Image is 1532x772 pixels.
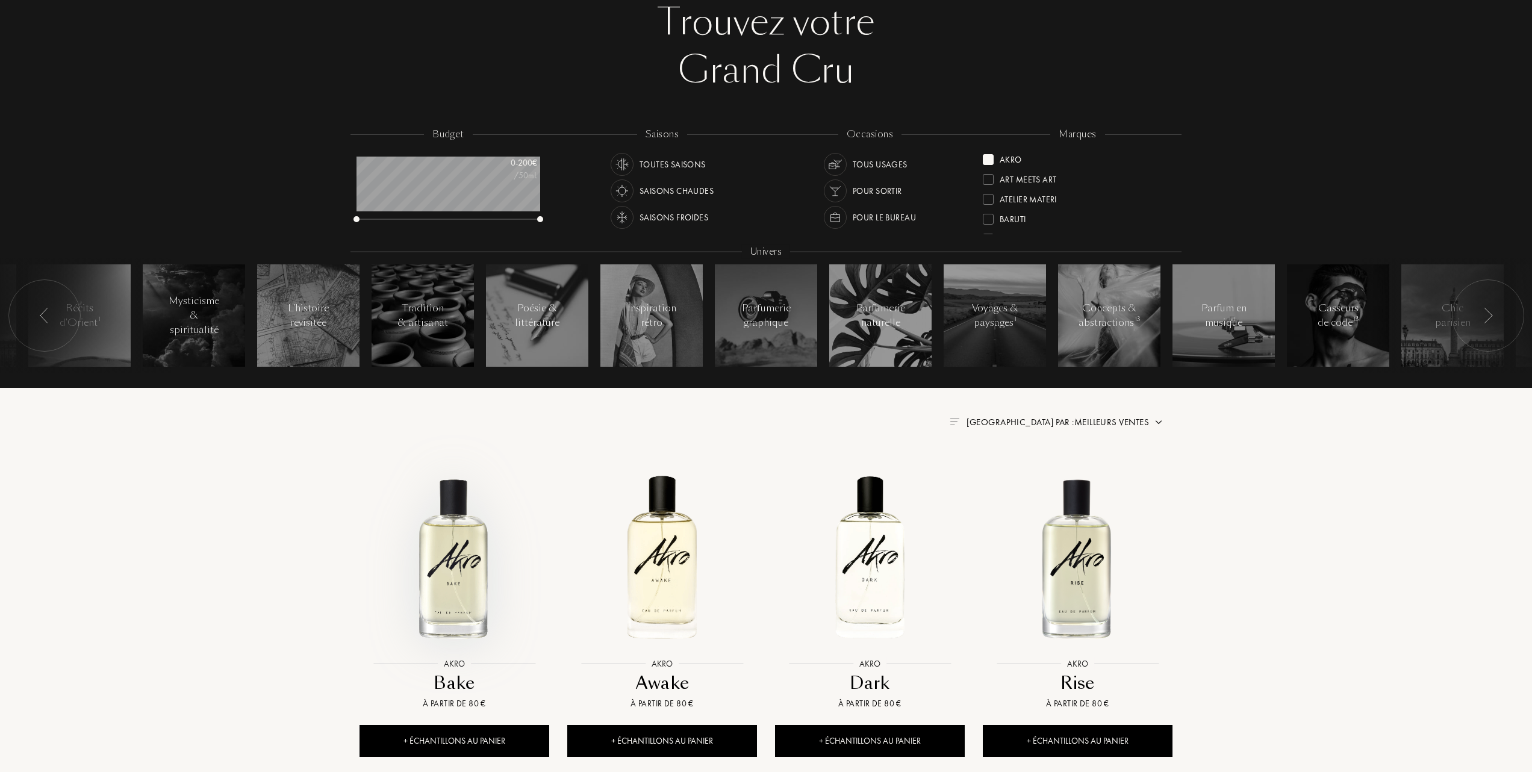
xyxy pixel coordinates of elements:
[775,450,965,725] a: Dark AkroAkroDarkÀ partir de 80 €
[1135,315,1141,323] span: 13
[984,464,1171,651] img: Rise Akro
[360,450,549,725] a: Bake AkroAkroBakeÀ partir de 80 €
[1313,301,1364,330] div: Casseurs de code
[983,725,1172,757] div: + Échantillons au panier
[567,450,757,725] a: Awake AkroAkroAwakeÀ partir de 80 €
[626,301,677,330] div: Inspiration rétro
[967,416,1149,428] span: [GEOGRAPHIC_DATA] par : Meilleurs ventes
[827,182,844,199] img: usage_occasion_party_white.svg
[827,156,844,173] img: usage_occasion_all_white.svg
[360,725,549,757] div: + Échantillons au panier
[741,301,792,330] div: Parfumerie graphique
[827,209,844,226] img: usage_occasion_work_white.svg
[780,697,960,710] div: À partir de 80 €
[1000,189,1057,205] div: Atelier Materi
[567,725,757,757] div: + Échantillons au panier
[40,308,49,323] img: arr_left.svg
[775,725,965,757] div: + Échantillons au panier
[364,697,544,710] div: À partir de 80 €
[614,209,631,226] img: usage_season_cold_white.svg
[950,418,959,425] img: filter_by.png
[1000,229,1059,245] div: Binet-Papillon
[970,301,1021,330] div: Voyages & paysages
[742,245,790,259] div: Univers
[640,179,714,202] div: Saisons chaudes
[360,46,1172,95] div: Grand Cru
[855,301,906,330] div: Parfumerie naturelle
[512,301,563,330] div: Poésie & littérature
[988,697,1168,710] div: À partir de 80 €
[1000,169,1056,185] div: Art Meets Art
[853,206,916,229] div: Pour le bureau
[1014,315,1017,323] span: 1
[477,169,537,182] div: /50mL
[1483,308,1493,323] img: arr_left.svg
[640,153,706,176] div: Toutes saisons
[1154,417,1163,427] img: arrow.png
[1050,128,1104,142] div: marques
[776,464,964,651] img: Dark Akro
[614,182,631,199] img: usage_season_hot_white.svg
[572,697,752,710] div: À partir de 80 €
[283,301,334,330] div: L'histoire revisitée
[1000,149,1022,166] div: Akro
[637,128,687,142] div: saisons
[983,450,1172,725] a: Rise AkroAkroRiseÀ partir de 80 €
[640,206,708,229] div: Saisons froides
[169,294,220,337] div: Mysticisme & spiritualité
[1079,301,1140,330] div: Concepts & abstractions
[1198,301,1250,330] div: Parfum en musique
[424,128,473,142] div: budget
[477,157,537,169] div: 0 - 200 €
[853,179,902,202] div: Pour sortir
[397,301,449,330] div: Tradition & artisanat
[1000,209,1026,225] div: Baruti
[838,128,901,142] div: occasions
[614,156,631,173] img: usage_season_average_white.svg
[361,464,548,651] img: Bake Akro
[568,464,756,651] img: Awake Akro
[853,153,908,176] div: Tous usages
[1353,315,1359,323] span: 13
